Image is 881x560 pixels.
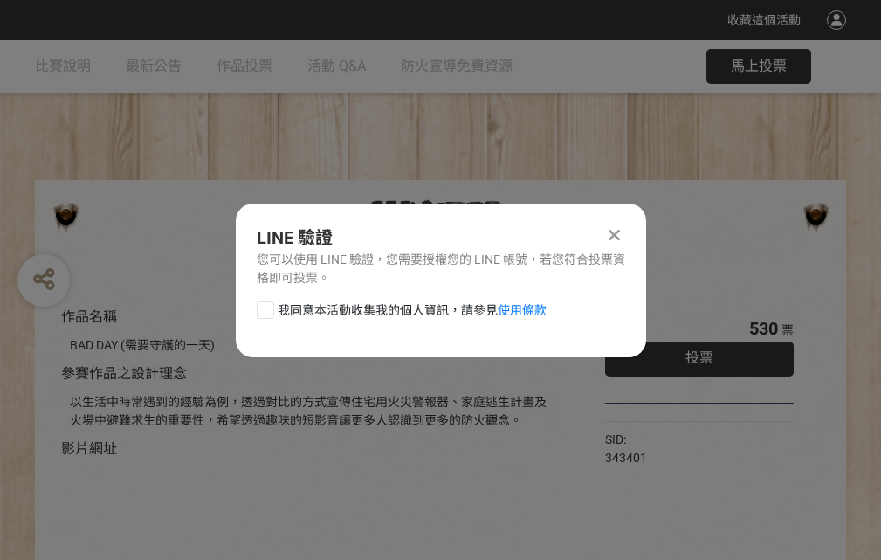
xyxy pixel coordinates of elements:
span: 馬上投票 [731,58,787,74]
div: BAD DAY (需要守護的一天) [70,336,553,355]
span: 作品投票 [217,58,272,74]
a: 使用條款 [498,303,547,317]
a: 防火宣導免費資源 [401,40,513,93]
span: 作品名稱 [61,308,117,325]
span: 最新公告 [126,58,182,74]
span: 投票 [685,349,713,366]
div: 您可以使用 LINE 驗證，您需要授權您的 LINE 帳號，若您符合投票資格即可投票。 [257,251,625,287]
span: SID: 343401 [605,432,647,465]
span: 收藏這個活動 [727,13,801,27]
span: 防火宣導免費資源 [401,58,513,74]
span: 影片網址 [61,440,117,457]
a: 最新公告 [126,40,182,93]
span: 參賽作品之設計理念 [61,365,187,382]
iframe: Facebook Share [651,431,739,448]
span: 我同意本活動收集我的個人資訊，請參見 [278,301,547,320]
div: 以生活中時常遇到的經驗為例，透過對比的方式宣傳住宅用火災警報器、家庭逃生計畫及火場中避難求生的重要性，希望透過趣味的短影音讓更多人認識到更多的防火觀念。 [70,393,553,430]
a: 活動 Q&A [307,40,366,93]
div: LINE 驗證 [257,225,625,251]
a: 比賽說明 [35,40,91,93]
span: 530 [749,318,778,339]
span: 比賽說明 [35,58,91,74]
a: 作品投票 [217,40,272,93]
button: 馬上投票 [706,49,811,84]
span: 票 [781,323,794,337]
span: 活動 Q&A [307,58,366,74]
